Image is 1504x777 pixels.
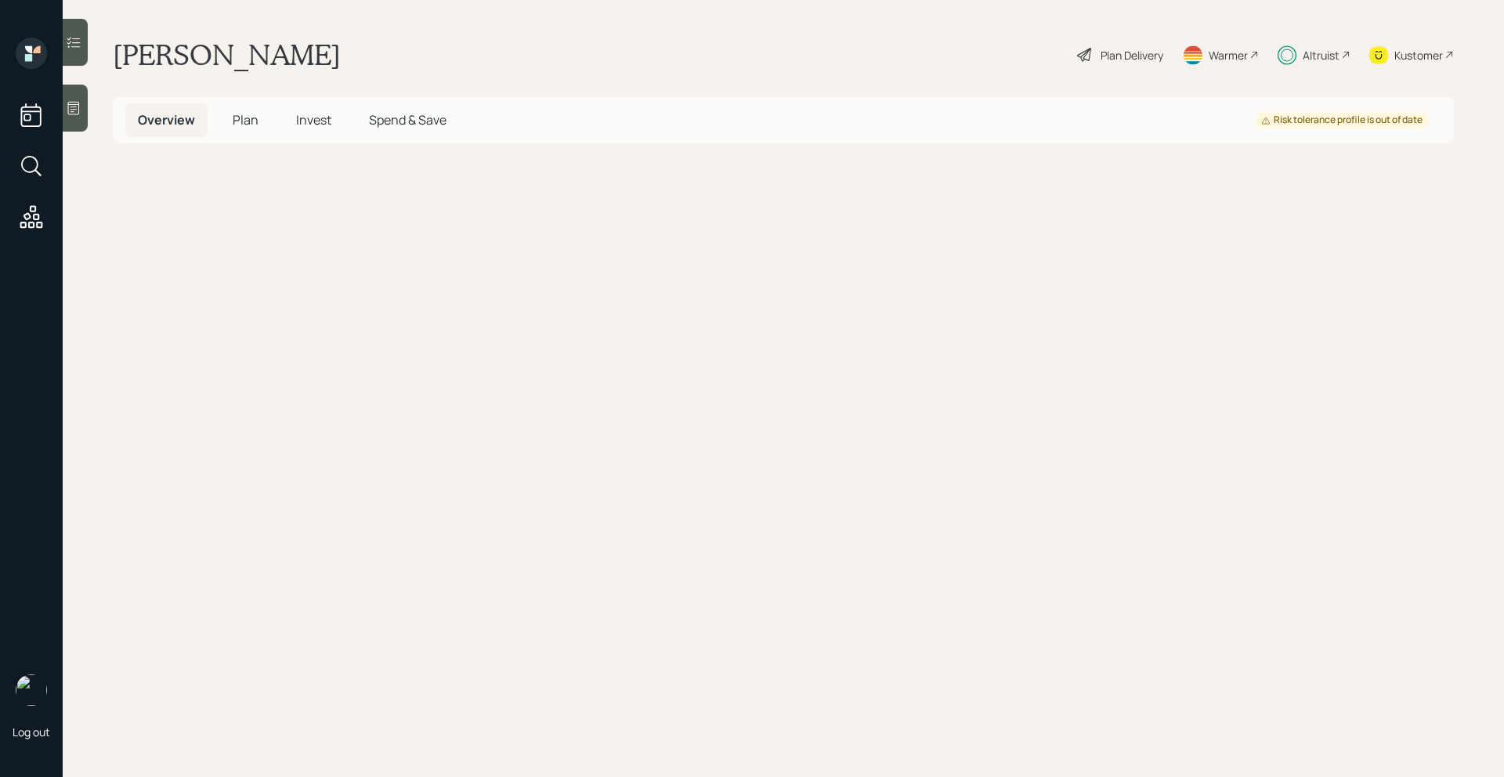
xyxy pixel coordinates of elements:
span: Overview [138,111,195,128]
span: Spend & Save [369,111,446,128]
div: Risk tolerance profile is out of date [1261,114,1423,127]
h1: [PERSON_NAME] [113,38,341,72]
div: Log out [13,725,50,739]
div: Kustomer [1394,47,1443,63]
span: Plan [233,111,258,128]
span: Invest [296,111,331,128]
div: Warmer [1209,47,1248,63]
div: Plan Delivery [1101,47,1163,63]
div: Altruist [1303,47,1339,63]
img: michael-russo-headshot.png [16,674,47,706]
